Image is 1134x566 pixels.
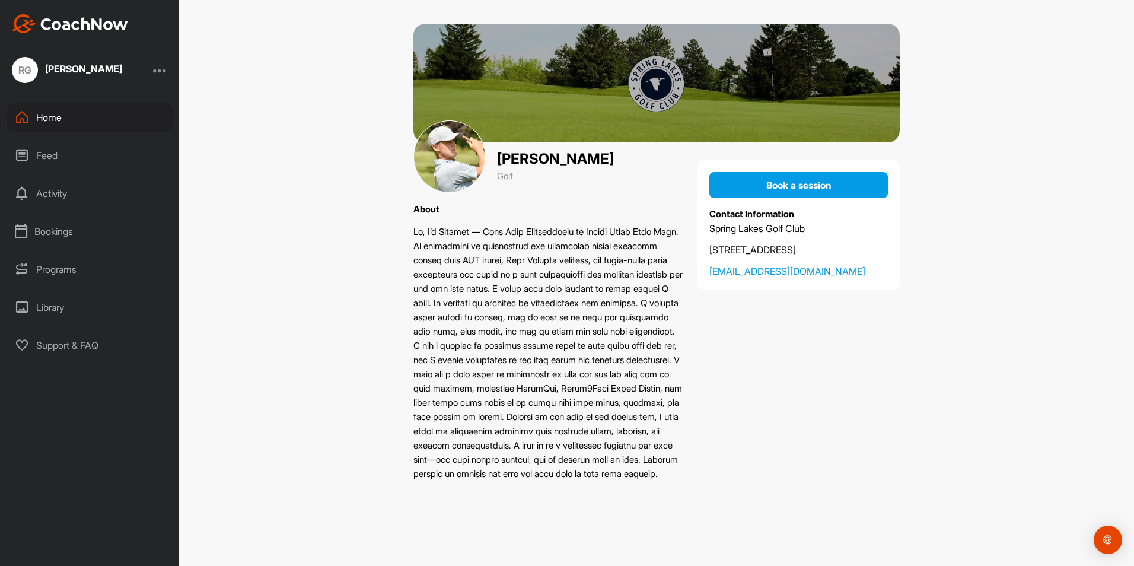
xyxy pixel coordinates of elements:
[7,292,174,322] div: Library
[413,225,683,481] p: Lo, I’d Sitamet — Cons Adip Elitseddoeiu te Incidi Utlab Etdo Magn. Al enimadmini ve quisnostrud ...
[413,120,486,193] img: cover
[766,179,832,191] span: Book a session
[709,264,888,278] a: [EMAIL_ADDRESS][DOMAIN_NAME]
[497,170,614,183] p: Golf
[7,179,174,208] div: Activity
[7,141,174,170] div: Feed
[413,24,900,142] img: cover
[7,217,174,246] div: Bookings
[497,148,614,170] p: [PERSON_NAME]
[1094,526,1122,554] div: Open Intercom Messenger
[7,255,174,284] div: Programs
[709,243,888,257] p: [STREET_ADDRESS]
[45,64,122,74] div: [PERSON_NAME]
[12,14,128,33] img: CoachNow
[7,103,174,132] div: Home
[413,203,439,215] label: About
[709,221,888,236] p: Spring Lakes Golf Club
[12,57,38,83] div: RG
[709,208,888,221] p: Contact Information
[7,330,174,360] div: Support & FAQ
[709,172,888,198] button: Book a session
